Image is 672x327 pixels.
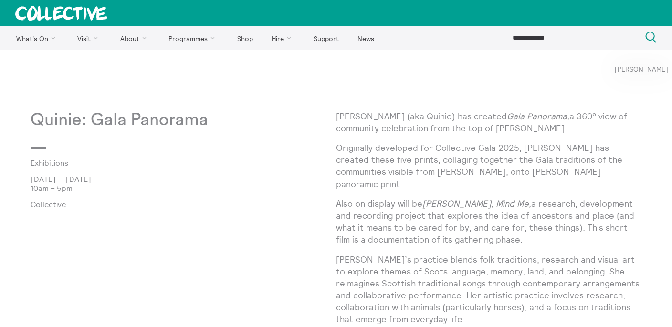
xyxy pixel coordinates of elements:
em: Gala Panorama, [507,111,569,122]
a: News [349,26,382,50]
a: Exhibitions [31,158,321,167]
a: What's On [8,26,67,50]
p: Collective [31,200,336,209]
p: [PERSON_NAME]’s practice blends folk traditions, research and visual art to explore themes of Sco... [336,253,641,326]
a: Hire [263,26,304,50]
p: Also on display will be a research, development and recording project that explores the idea of a... [336,198,641,246]
p: 10am – 5pm [31,184,336,192]
a: Shop [229,26,261,50]
p: [PERSON_NAME] (aka Quinie) has created a 360° view of community celebration from the top of [PERS... [336,110,641,134]
a: Support [305,26,347,50]
a: About [112,26,158,50]
a: Programmes [160,26,227,50]
p: Quinie: Gala Panorama [31,110,336,130]
p: [DATE] — [DATE] [31,175,336,183]
em: [PERSON_NAME], Mind Me, [422,198,531,209]
a: Visit [69,26,110,50]
p: Originally developed for Collective Gala 2025, [PERSON_NAME] has created these five prints, colla... [336,142,641,190]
